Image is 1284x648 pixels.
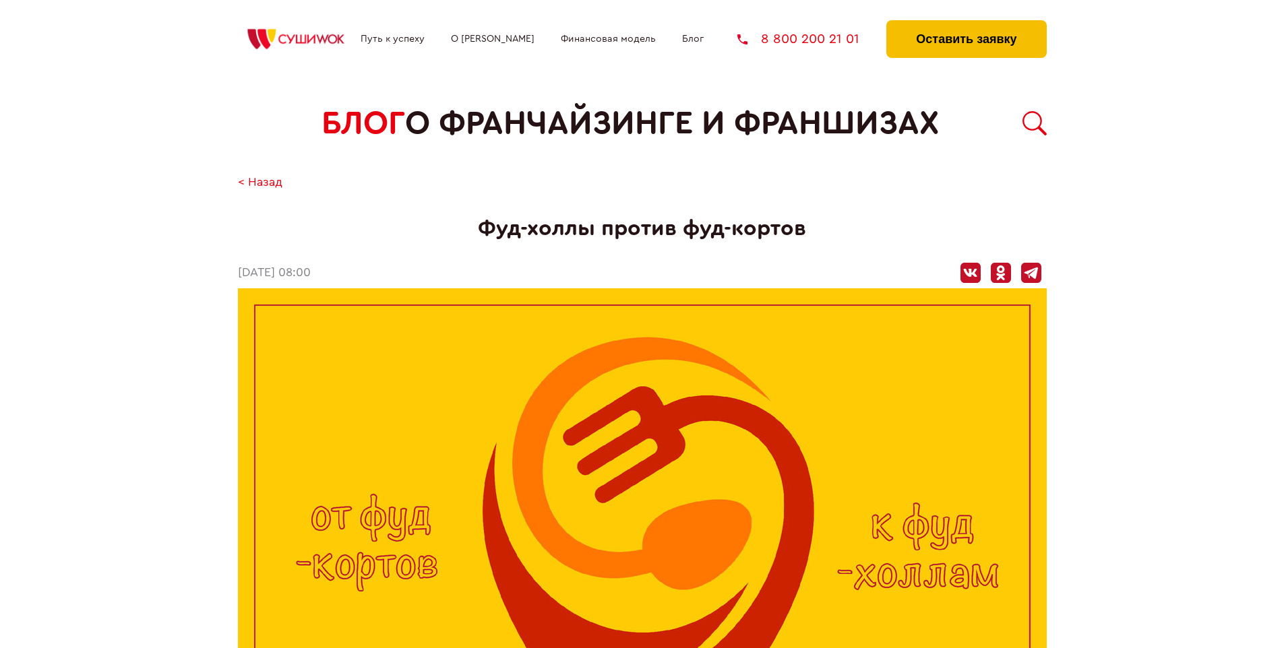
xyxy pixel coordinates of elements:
[737,32,859,46] a: 8 800 200 21 01
[238,216,1047,241] h1: Фуд-холлы против фуд-кортов
[238,176,282,190] a: < Назад
[561,34,656,44] a: Финансовая модель
[451,34,534,44] a: О [PERSON_NAME]
[682,34,704,44] a: Блог
[238,266,311,280] time: [DATE] 08:00
[886,20,1046,58] button: Оставить заявку
[405,105,939,142] span: о франчайзинге и франшизах
[361,34,425,44] a: Путь к успеху
[322,105,405,142] span: БЛОГ
[761,32,859,46] span: 8 800 200 21 01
